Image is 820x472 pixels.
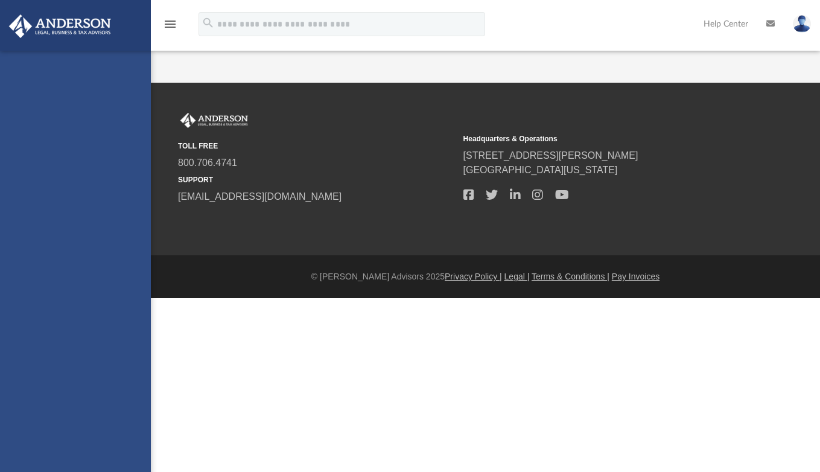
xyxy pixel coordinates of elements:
a: Legal | [504,272,530,281]
small: TOLL FREE [178,141,455,151]
a: Pay Invoices [612,272,659,281]
a: 800.706.4741 [178,158,237,168]
i: menu [163,17,177,31]
i: search [202,16,215,30]
small: SUPPORT [178,174,455,185]
a: [EMAIL_ADDRESS][DOMAIN_NAME] [178,191,342,202]
img: User Pic [793,15,811,33]
a: Terms & Conditions | [532,272,609,281]
a: menu [163,23,177,31]
img: Anderson Advisors Platinum Portal [5,14,115,38]
a: [STREET_ADDRESS][PERSON_NAME] [463,150,638,161]
a: [GEOGRAPHIC_DATA][US_STATE] [463,165,618,175]
small: Headquarters & Operations [463,133,740,144]
a: Privacy Policy | [445,272,502,281]
div: © [PERSON_NAME] Advisors 2025 [151,270,820,283]
img: Anderson Advisors Platinum Portal [178,113,250,129]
